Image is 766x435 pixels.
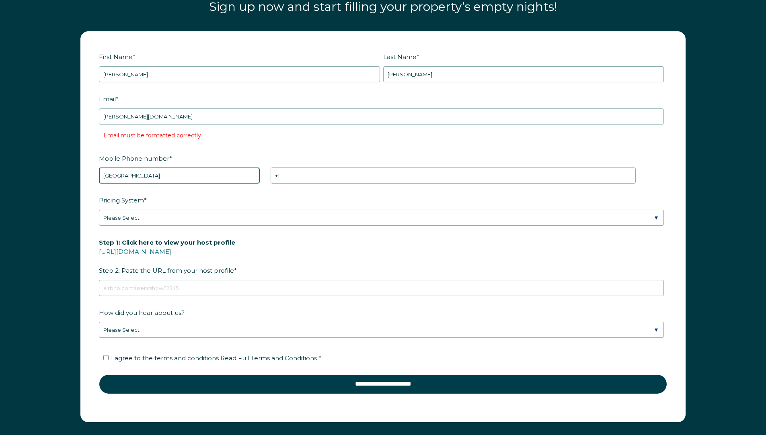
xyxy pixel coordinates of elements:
[99,236,235,249] span: Step 1: Click here to view your host profile
[219,354,318,362] a: Read Full Terms and Conditions
[220,354,317,362] span: Read Full Terms and Conditions
[383,51,417,63] span: Last Name
[99,306,185,319] span: How did you hear about us?
[111,354,321,362] span: I agree to the terms and conditions
[99,236,235,277] span: Step 2: Paste the URL from your host profile
[99,152,169,165] span: Mobile Phone number
[103,132,202,139] label: Email must be formatted correctly.
[99,51,133,63] span: First Name
[99,194,144,206] span: Pricing System
[99,280,664,296] input: airbnb.com/users/show/12345
[103,355,109,360] input: I agree to the terms and conditions Read Full Terms and Conditions *
[99,248,171,255] a: [URL][DOMAIN_NAME]
[99,93,116,105] span: Email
